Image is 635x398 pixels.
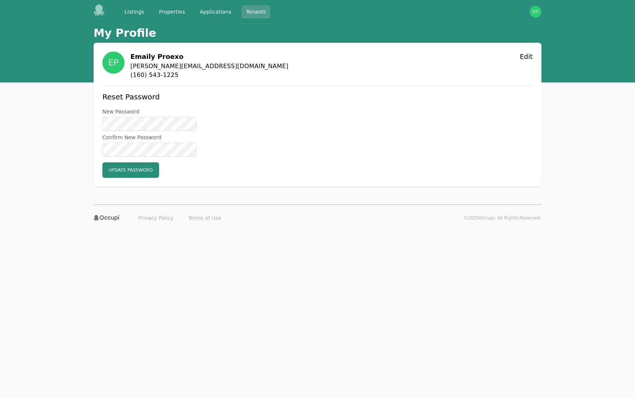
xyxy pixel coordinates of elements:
button: Edit [520,52,533,62]
a: Applications [195,5,236,18]
label: Confirm New Password [102,134,197,141]
img: 59fe8caad0260f665e2e3a46e5a48869 [102,52,124,74]
a: Privacy Policy [134,212,178,224]
p: © 2025 Occupi. All Rights Reserved. [464,215,541,221]
a: Listings [120,5,148,18]
span: (160) 543-1225 [130,71,288,80]
h1: My Profile [94,27,156,40]
button: Update Password [102,162,159,178]
h2: Reset Password [102,92,197,102]
a: Tenants [242,5,270,18]
h2: Emaily Proexo [130,52,288,62]
span: [PERSON_NAME][EMAIL_ADDRESS][DOMAIN_NAME] [130,62,288,71]
a: Terms of Use [184,212,226,224]
a: Properties [154,5,189,18]
label: New Password [102,108,197,115]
